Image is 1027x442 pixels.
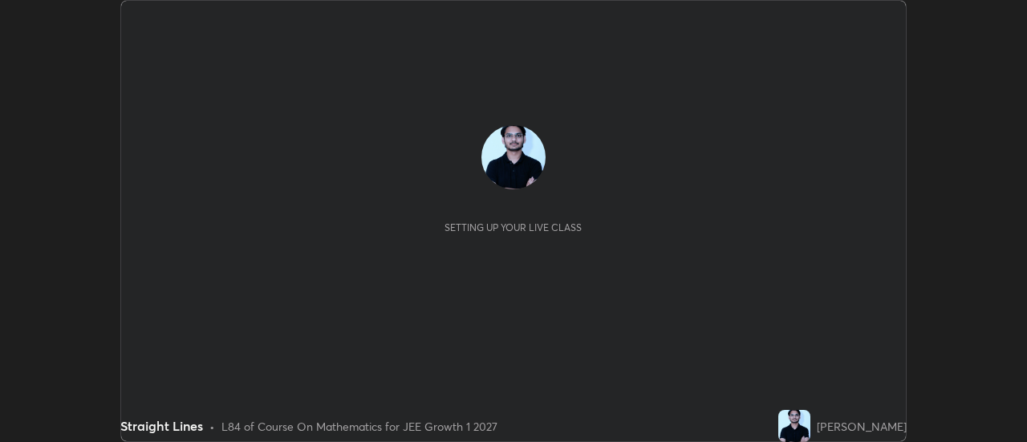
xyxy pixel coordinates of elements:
[481,125,546,189] img: 7aced0a64bc6441e9f5d793565b0659e.jpg
[221,418,497,435] div: L84 of Course On Mathematics for JEE Growth 1 2027
[120,416,203,436] div: Straight Lines
[444,221,582,233] div: Setting up your live class
[209,418,215,435] div: •
[778,410,810,442] img: 7aced0a64bc6441e9f5d793565b0659e.jpg
[817,418,907,435] div: [PERSON_NAME]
